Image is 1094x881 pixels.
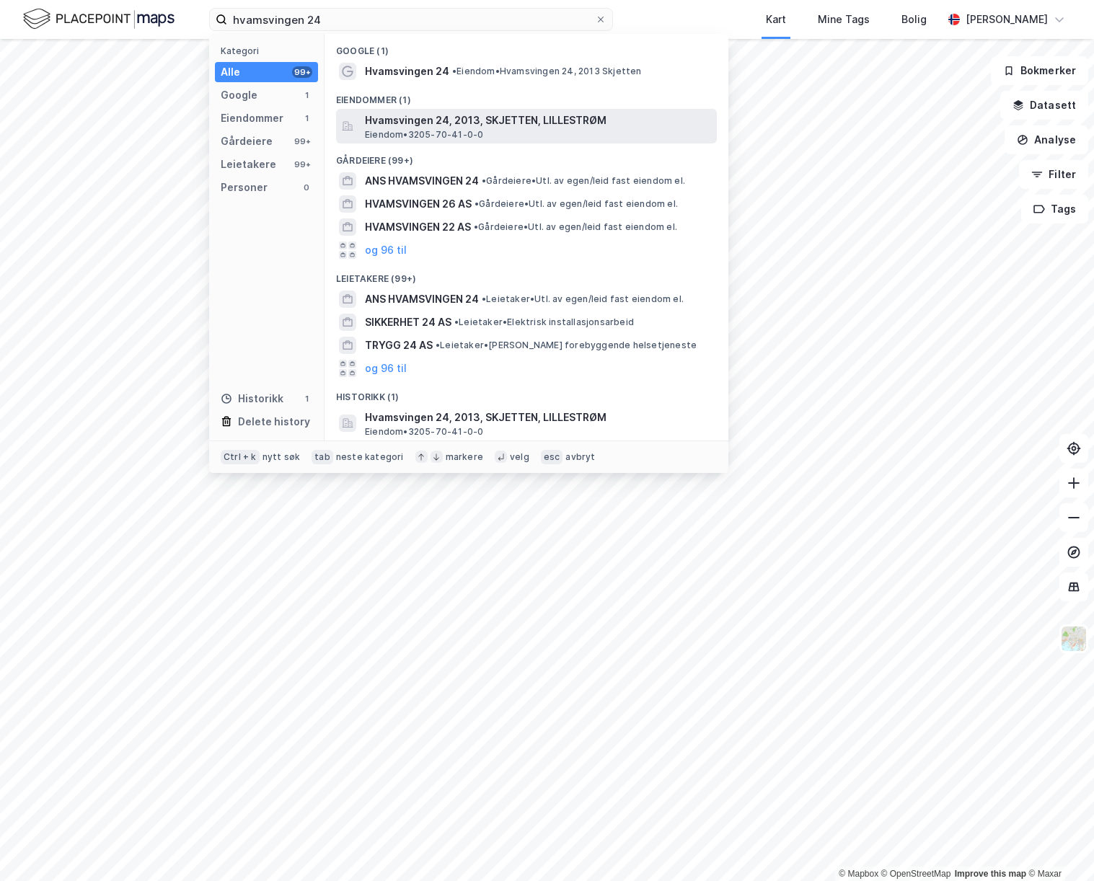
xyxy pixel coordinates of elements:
[436,340,697,351] span: Leietaker • [PERSON_NAME] forebyggende helsetjeneste
[221,156,276,173] div: Leietakere
[292,136,312,147] div: 99+
[881,869,951,879] a: OpenStreetMap
[365,291,479,308] span: ANS HVAMSVINGEN 24
[365,218,471,236] span: HVAMSVINGEN 22 AS
[238,413,310,430] div: Delete history
[301,112,312,124] div: 1
[365,337,433,354] span: TRYGG 24 AS
[365,314,451,331] span: SIKKERHET 24 AS
[312,450,333,464] div: tab
[1022,812,1094,881] div: Kontrollprogram for chat
[991,56,1088,85] button: Bokmerker
[1021,195,1088,223] button: Tags
[454,316,459,327] span: •
[541,450,563,464] div: esc
[482,293,486,304] span: •
[221,179,268,196] div: Personer
[221,133,273,150] div: Gårdeiere
[301,393,312,404] div: 1
[966,11,1048,28] div: [PERSON_NAME]
[955,869,1026,879] a: Improve this map
[292,159,312,170] div: 99+
[1019,160,1088,189] button: Filter
[336,451,404,463] div: neste kategori
[482,293,684,305] span: Leietaker • Utl. av egen/leid fast eiendom el.
[221,110,283,127] div: Eiendommer
[1000,91,1088,120] button: Datasett
[292,66,312,78] div: 99+
[452,66,642,77] span: Eiendom • Hvamsvingen 24, 2013 Skjetten
[301,89,312,101] div: 1
[365,195,472,213] span: HVAMSVINGEN 26 AS
[454,316,634,328] span: Leietaker • Elektrisk installasjonsarbeid
[452,66,456,76] span: •
[23,6,175,32] img: logo.f888ab2527a4732fd821a326f86c7f29.svg
[1022,812,1094,881] iframe: Chat Widget
[221,87,257,104] div: Google
[766,11,786,28] div: Kart
[325,380,728,406] div: Historikk (1)
[263,451,301,463] div: nytt søk
[365,129,483,141] span: Eiendom • 3205-70-41-0-0
[446,451,483,463] div: markere
[901,11,927,28] div: Bolig
[221,45,318,56] div: Kategori
[1060,625,1088,652] img: Z
[221,390,283,407] div: Historikk
[482,175,685,187] span: Gårdeiere • Utl. av egen/leid fast eiendom el.
[818,11,870,28] div: Mine Tags
[221,63,240,81] div: Alle
[365,426,483,438] span: Eiendom • 3205-70-41-0-0
[365,409,711,426] span: Hvamsvingen 24, 2013, SKJETTEN, LILLESTRØM
[365,63,449,80] span: Hvamsvingen 24
[565,451,595,463] div: avbryt
[365,242,407,259] button: og 96 til
[365,172,479,190] span: ANS HVAMSVINGEN 24
[482,175,486,186] span: •
[475,198,678,210] span: Gårdeiere • Utl. av egen/leid fast eiendom el.
[436,340,440,350] span: •
[839,869,878,879] a: Mapbox
[325,262,728,288] div: Leietakere (99+)
[1005,125,1088,154] button: Analyse
[475,198,479,209] span: •
[301,182,312,193] div: 0
[365,360,407,377] button: og 96 til
[474,221,677,233] span: Gårdeiere • Utl. av egen/leid fast eiendom el.
[227,9,595,30] input: Søk på adresse, matrikkel, gårdeiere, leietakere eller personer
[221,450,260,464] div: Ctrl + k
[325,83,728,109] div: Eiendommer (1)
[325,143,728,169] div: Gårdeiere (99+)
[365,112,711,129] span: Hvamsvingen 24, 2013, SKJETTEN, LILLESTRØM
[510,451,529,463] div: velg
[325,34,728,60] div: Google (1)
[474,221,478,232] span: •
